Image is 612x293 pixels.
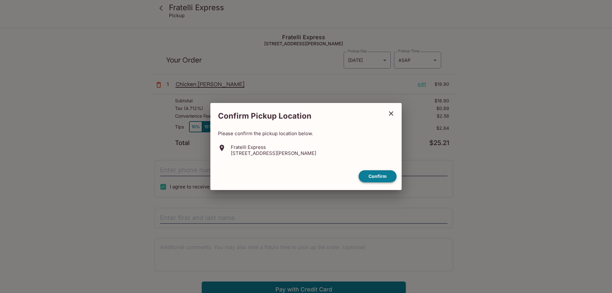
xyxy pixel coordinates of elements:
[231,144,316,150] p: Fratelli Express
[210,108,383,124] h2: Confirm Pickup Location
[383,106,399,121] button: close
[218,130,394,136] p: Please confirm the pickup location below.
[359,170,397,183] button: confirm
[231,150,316,156] p: [STREET_ADDRESS][PERSON_NAME]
